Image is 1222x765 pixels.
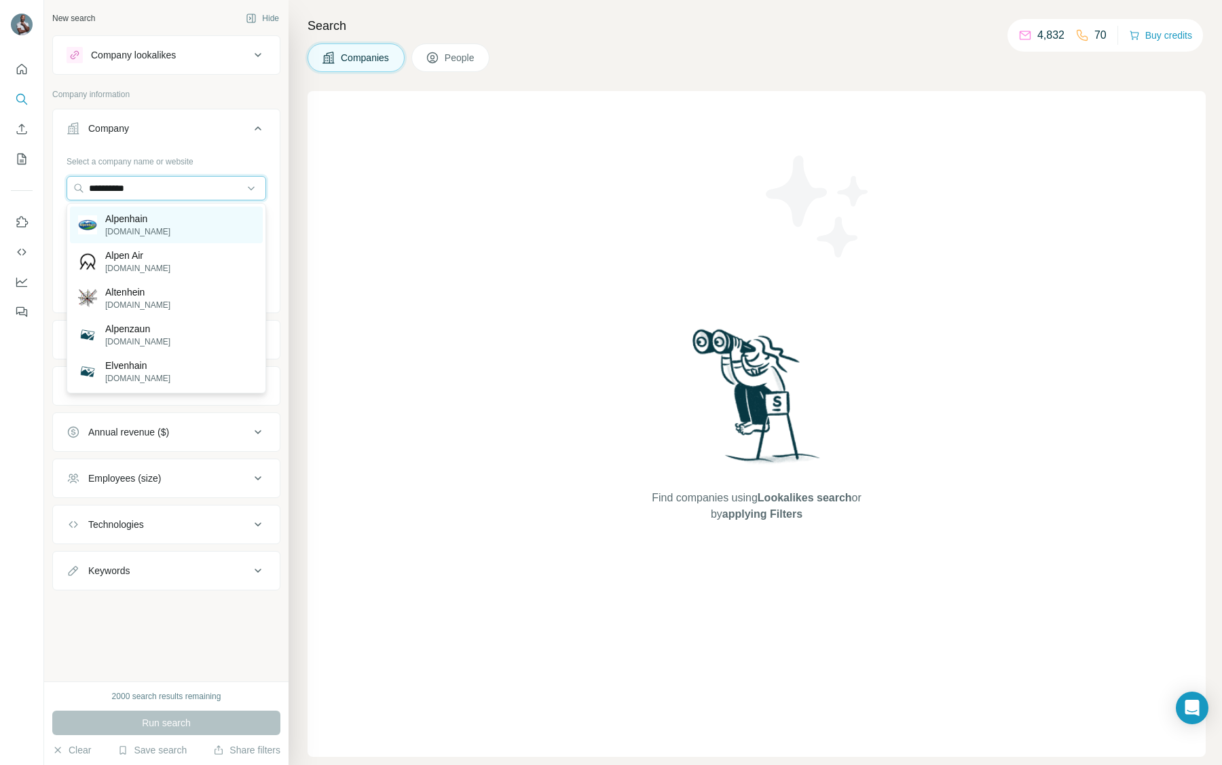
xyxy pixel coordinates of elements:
div: Company lookalikes [91,48,176,62]
p: Alpenhain [105,212,170,226]
button: Company [53,112,280,150]
p: [DOMAIN_NAME] [105,226,170,238]
img: Surfe Illustration - Woman searching with binoculars [686,325,828,477]
button: Dashboard [11,270,33,294]
button: Keywords [53,554,280,587]
div: Open Intercom Messenger [1176,692,1208,724]
button: HQ location [53,370,280,402]
p: Company information [52,88,280,101]
button: Clear [52,743,91,757]
button: Save search [117,743,187,757]
div: Keywords [88,564,130,577]
p: Alpen Air [105,249,170,262]
img: Altenhein [78,289,97,308]
button: Technologies [53,508,280,541]
p: [DOMAIN_NAME] [105,262,170,274]
button: Hide [236,8,289,29]
div: Employees (size) [88,472,161,485]
span: People [445,51,476,65]
button: Buy credits [1129,26,1192,45]
button: My lists [11,147,33,171]
p: [DOMAIN_NAME] [105,299,170,311]
img: Elvenhain [78,362,97,381]
button: Quick start [11,57,33,82]
span: Companies [341,51,390,65]
button: Share filters [213,743,280,757]
p: 4,832 [1037,27,1064,43]
div: Annual revenue ($) [88,425,169,439]
img: Surfe Illustration - Stars [757,145,879,268]
p: [DOMAIN_NAME] [105,372,170,385]
span: Find companies using or by [648,490,865,522]
button: Use Surfe API [11,240,33,264]
img: Alpenhain [78,215,97,234]
img: Alpenzaun [78,325,97,344]
button: Search [11,87,33,111]
p: Altenhein [105,285,170,299]
button: Feedback [11,300,33,324]
div: Select a company name or website [67,150,266,168]
p: Elvenhain [105,359,170,372]
div: New search [52,12,95,24]
img: Alpen Air [78,252,97,271]
span: applying Filters [722,508,802,520]
div: Technologies [88,518,144,531]
span: Lookalikes search [758,492,852,503]
button: Use Surfe on LinkedIn [11,210,33,234]
img: Avatar [11,14,33,35]
button: Annual revenue ($) [53,416,280,448]
p: 70 [1094,27,1107,43]
div: 2000 search results remaining [112,690,221,702]
button: Industry [53,323,280,356]
h4: Search [308,16,1206,35]
button: Company lookalikes [53,39,280,71]
button: Employees (size) [53,462,280,495]
p: Alpenzaun [105,322,170,336]
button: Enrich CSV [11,117,33,141]
div: Company [88,122,129,135]
p: [DOMAIN_NAME] [105,336,170,348]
